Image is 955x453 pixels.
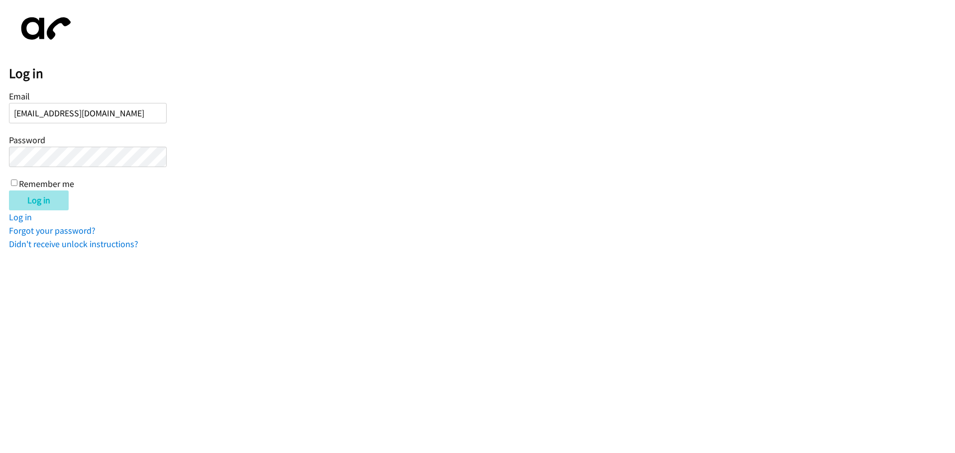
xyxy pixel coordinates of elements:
label: Email [9,91,30,102]
label: Remember me [19,178,74,189]
h2: Log in [9,65,955,82]
a: Didn't receive unlock instructions? [9,238,138,250]
label: Password [9,134,45,146]
a: Forgot your password? [9,225,95,236]
a: Log in [9,211,32,223]
input: Log in [9,190,69,210]
img: aphone-8a226864a2ddd6a5e75d1ebefc011f4aa8f32683c2d82f3fb0802fe031f96514.svg [9,9,79,48]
